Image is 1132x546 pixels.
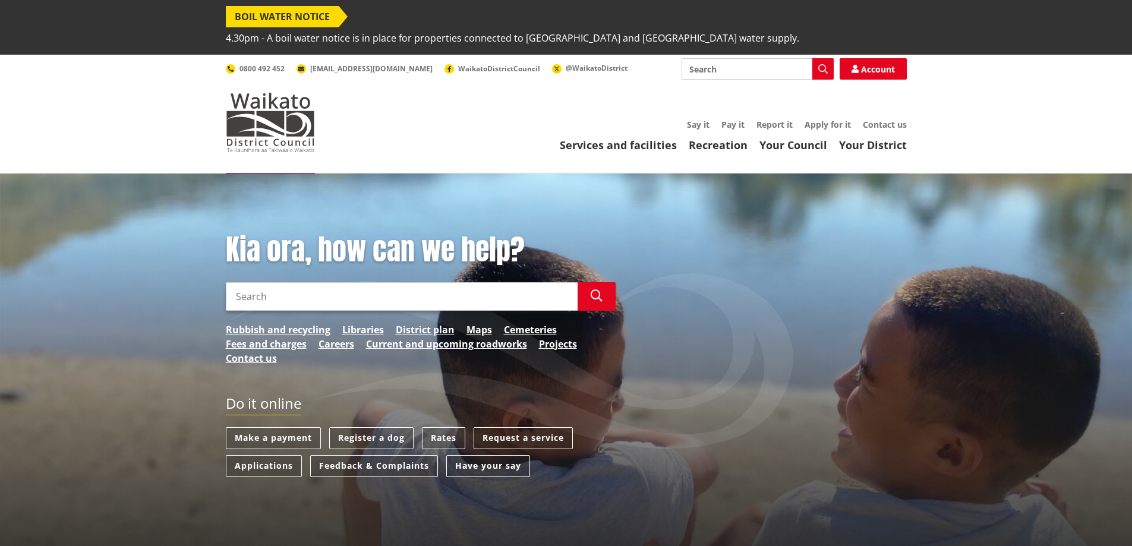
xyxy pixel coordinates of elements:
[539,337,577,351] a: Projects
[226,337,307,351] a: Fees and charges
[756,119,793,130] a: Report it
[366,337,527,351] a: Current and upcoming roadworks
[566,63,628,73] span: @WaikatoDistrict
[721,119,745,130] a: Pay it
[422,427,465,449] a: Rates
[446,455,530,477] a: Have your say
[689,138,748,152] a: Recreation
[226,282,578,311] input: Search input
[396,323,455,337] a: District plan
[226,64,285,74] a: 0800 492 452
[759,138,827,152] a: Your Council
[226,395,301,416] h2: Do it online
[226,27,799,49] span: 4.30pm - A boil water notice is in place for properties connected to [GEOGRAPHIC_DATA] and [GEOGR...
[560,138,677,152] a: Services and facilities
[458,64,540,74] span: WaikatoDistrictCouncil
[319,337,354,351] a: Careers
[226,233,616,267] h1: Kia ora, how can we help?
[310,64,433,74] span: [EMAIL_ADDRESS][DOMAIN_NAME]
[226,455,302,477] a: Applications
[504,323,557,337] a: Cemeteries
[863,119,907,130] a: Contact us
[839,138,907,152] a: Your District
[805,119,851,130] a: Apply for it
[310,455,438,477] a: Feedback & Complaints
[226,323,330,337] a: Rubbish and recycling
[474,427,573,449] a: Request a service
[466,323,492,337] a: Maps
[226,93,315,152] img: Waikato District Council - Te Kaunihera aa Takiwaa o Waikato
[342,323,384,337] a: Libraries
[239,64,285,74] span: 0800 492 452
[682,58,834,80] input: Search input
[552,63,628,73] a: @WaikatoDistrict
[226,427,321,449] a: Make a payment
[444,64,540,74] a: WaikatoDistrictCouncil
[329,427,414,449] a: Register a dog
[840,58,907,80] a: Account
[687,119,710,130] a: Say it
[297,64,433,74] a: [EMAIL_ADDRESS][DOMAIN_NAME]
[226,6,339,27] span: BOIL WATER NOTICE
[226,351,277,365] a: Contact us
